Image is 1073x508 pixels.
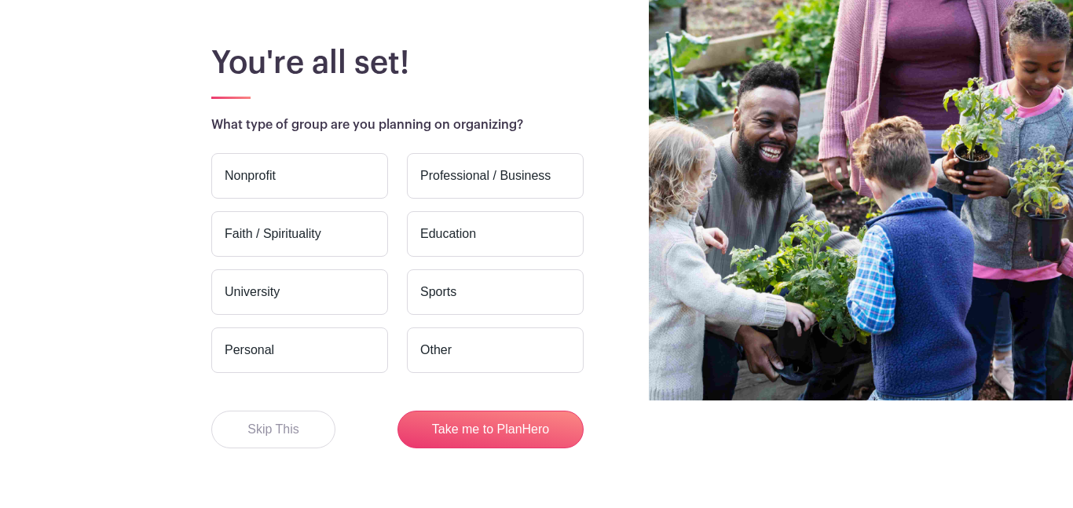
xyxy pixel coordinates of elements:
[211,153,388,199] label: Nonprofit
[211,44,956,82] h1: You're all set!
[407,211,584,257] label: Education
[407,269,584,315] label: Sports
[211,327,388,373] label: Personal
[397,411,584,448] button: Take me to PlanHero
[211,269,388,315] label: University
[211,411,335,448] button: Skip This
[211,115,956,134] p: What type of group are you planning on organizing?
[211,211,388,257] label: Faith / Spirituality
[407,153,584,199] label: Professional / Business
[407,327,584,373] label: Other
